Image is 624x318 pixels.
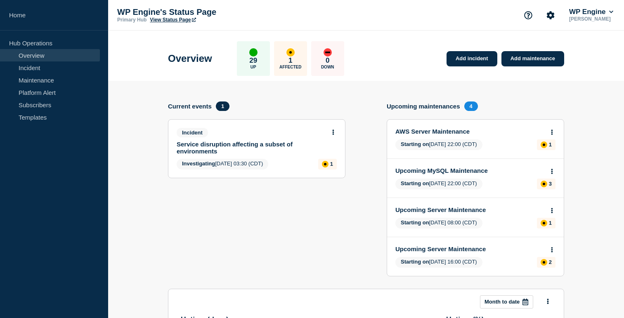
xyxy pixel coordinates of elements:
a: View Status Page [150,17,196,23]
div: down [324,48,332,57]
h1: Overview [168,53,212,64]
div: up [249,48,258,57]
button: Account settings [542,7,559,24]
div: affected [541,259,547,266]
p: Affected [279,65,301,69]
button: Support [520,7,537,24]
p: 1 [549,141,552,148]
span: Investigating [182,160,215,167]
span: [DATE] 16:00 (CDT) [395,257,482,268]
p: [PERSON_NAME] [567,16,615,22]
span: [DATE] 22:00 (CDT) [395,179,482,189]
a: Upcoming MySQL Maintenance [395,167,544,174]
a: AWS Server Maintenance [395,128,544,135]
p: 2 [549,259,552,265]
span: [DATE] 03:30 (CDT) [177,159,268,170]
span: [DATE] 08:00 (CDT) [395,218,482,228]
p: 3 [549,181,552,187]
p: 1 [549,220,552,226]
span: [DATE] 22:00 (CDT) [395,139,482,150]
p: 1 [330,161,333,167]
a: Add incident [447,51,497,66]
h4: Upcoming maintenances [387,103,460,110]
p: 29 [249,57,257,65]
a: Service disruption affecting a subset of environments [177,141,326,155]
span: 4 [464,101,478,111]
p: WP Engine's Status Page [117,7,282,17]
div: affected [322,161,329,167]
span: Starting on [401,180,429,186]
p: 0 [326,57,329,65]
a: Add maintenance [501,51,564,66]
p: Down [321,65,334,69]
a: Upcoming Server Maintenance [395,245,544,252]
span: 1 [216,101,229,111]
span: Incident [177,128,208,137]
p: Up [251,65,256,69]
div: affected [541,220,547,226]
p: Primary Hub [117,17,147,23]
span: Starting on [401,259,429,265]
span: Starting on [401,141,429,147]
p: Month to date [485,299,520,305]
div: affected [541,141,547,148]
button: WP Engine [567,8,615,16]
p: 1 [288,57,292,65]
div: affected [286,48,295,57]
h4: Current events [168,103,212,110]
span: Starting on [401,219,429,226]
button: Month to date [480,295,533,309]
div: affected [541,181,547,187]
a: Upcoming Server Maintenance [395,206,544,213]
